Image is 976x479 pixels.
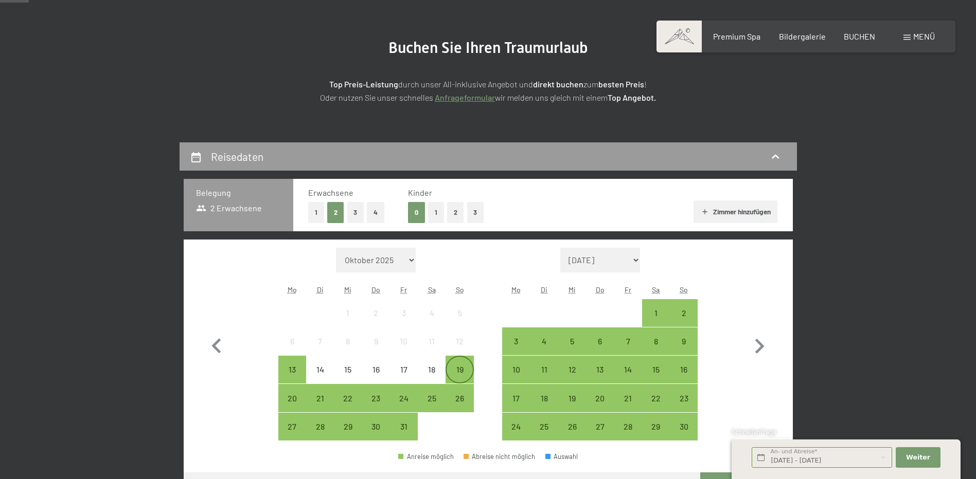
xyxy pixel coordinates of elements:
div: Anreise möglich [446,356,473,383]
div: Anreise nicht möglich [362,299,390,327]
div: 18 [419,365,445,391]
div: Tue Nov 18 2025 [530,384,558,412]
span: Buchen Sie Ihren Traumurlaub [388,39,588,57]
h2: Reisedaten [211,150,263,163]
div: Wed Oct 15 2025 [334,356,362,383]
div: Anreise möglich [530,356,558,383]
div: Fri Oct 17 2025 [390,356,418,383]
div: 19 [559,394,585,420]
div: Tue Oct 14 2025 [306,356,334,383]
div: Anreise nicht möglich [306,327,334,355]
div: Anreise nicht möglich [306,356,334,383]
div: 10 [391,337,417,363]
button: Nächster Monat [744,248,774,441]
div: Anreise möglich [278,384,306,412]
span: 2 Erwachsene [196,202,262,214]
div: Anreise nicht möglich [446,327,473,355]
button: 4 [367,202,384,223]
div: Anreise möglich [586,384,614,412]
div: 31 [391,422,417,448]
div: Anreise möglich [530,327,558,355]
div: Anreise möglich [670,299,698,327]
div: Anreise möglich [558,327,586,355]
abbr: Dienstag [541,285,547,294]
div: Anreise nicht möglich [390,356,418,383]
div: Anreise möglich [390,384,418,412]
div: 21 [615,394,641,420]
div: Sun Nov 02 2025 [670,299,698,327]
abbr: Dienstag [317,285,324,294]
abbr: Donnerstag [596,285,605,294]
abbr: Samstag [428,285,436,294]
abbr: Sonntag [456,285,464,294]
div: 5 [559,337,585,363]
div: 28 [615,422,641,448]
div: Fri Oct 31 2025 [390,413,418,440]
h3: Belegung [196,187,281,198]
div: 18 [531,394,557,420]
div: Tue Nov 25 2025 [530,413,558,440]
div: Anreise möglich [530,413,558,440]
div: Fri Oct 03 2025 [390,299,418,327]
a: Bildergalerie [779,31,826,41]
div: Tue Nov 04 2025 [530,327,558,355]
div: Mon Nov 24 2025 [502,413,530,440]
div: Mon Oct 20 2025 [278,384,306,412]
span: Erwachsene [308,188,353,197]
abbr: Montag [288,285,297,294]
div: Sat Nov 08 2025 [642,327,670,355]
div: Anreise möglich [502,356,530,383]
div: 12 [559,365,585,391]
div: Anreise nicht möglich [334,327,362,355]
div: Anreise möglich [614,356,642,383]
div: Anreise möglich [446,384,473,412]
div: 25 [419,394,445,420]
div: Anreise möglich [642,356,670,383]
div: Tue Nov 11 2025 [530,356,558,383]
abbr: Sonntag [680,285,688,294]
div: Wed Oct 29 2025 [334,413,362,440]
div: Sun Nov 09 2025 [670,327,698,355]
div: Tue Oct 21 2025 [306,384,334,412]
strong: Top Preis-Leistung [329,79,398,89]
div: 22 [643,394,669,420]
div: Sun Nov 16 2025 [670,356,698,383]
button: 1 [308,202,324,223]
div: Anreise nicht möglich [418,327,446,355]
div: Wed Nov 12 2025 [558,356,586,383]
div: Wed Nov 26 2025 [558,413,586,440]
div: Sat Oct 25 2025 [418,384,446,412]
div: Thu Oct 16 2025 [362,356,390,383]
div: 15 [335,365,361,391]
div: Fri Nov 28 2025 [614,413,642,440]
div: 20 [279,394,305,420]
div: Anreise möglich [670,384,698,412]
abbr: Donnerstag [371,285,380,294]
div: 11 [419,337,445,363]
div: 27 [279,422,305,448]
div: 7 [615,337,641,363]
div: Anreise nicht möglich [390,299,418,327]
div: Mon Oct 27 2025 [278,413,306,440]
button: Weiter [896,447,940,468]
button: 3 [467,202,484,223]
div: 13 [587,365,613,391]
div: 29 [643,422,669,448]
div: 1 [335,309,361,335]
div: 8 [335,337,361,363]
div: Sat Oct 04 2025 [418,299,446,327]
button: 2 [327,202,344,223]
div: 16 [671,365,697,391]
div: Thu Oct 09 2025 [362,327,390,355]
div: Anreise möglich [614,413,642,440]
div: 25 [531,422,557,448]
div: Anreise möglich [502,384,530,412]
div: Sun Oct 05 2025 [446,299,473,327]
div: Anreise möglich [614,384,642,412]
div: 1 [643,309,669,335]
div: Anreise möglich [278,413,306,440]
button: 1 [428,202,444,223]
div: 4 [419,309,445,335]
div: 23 [363,394,389,420]
div: Anreise möglich [642,299,670,327]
